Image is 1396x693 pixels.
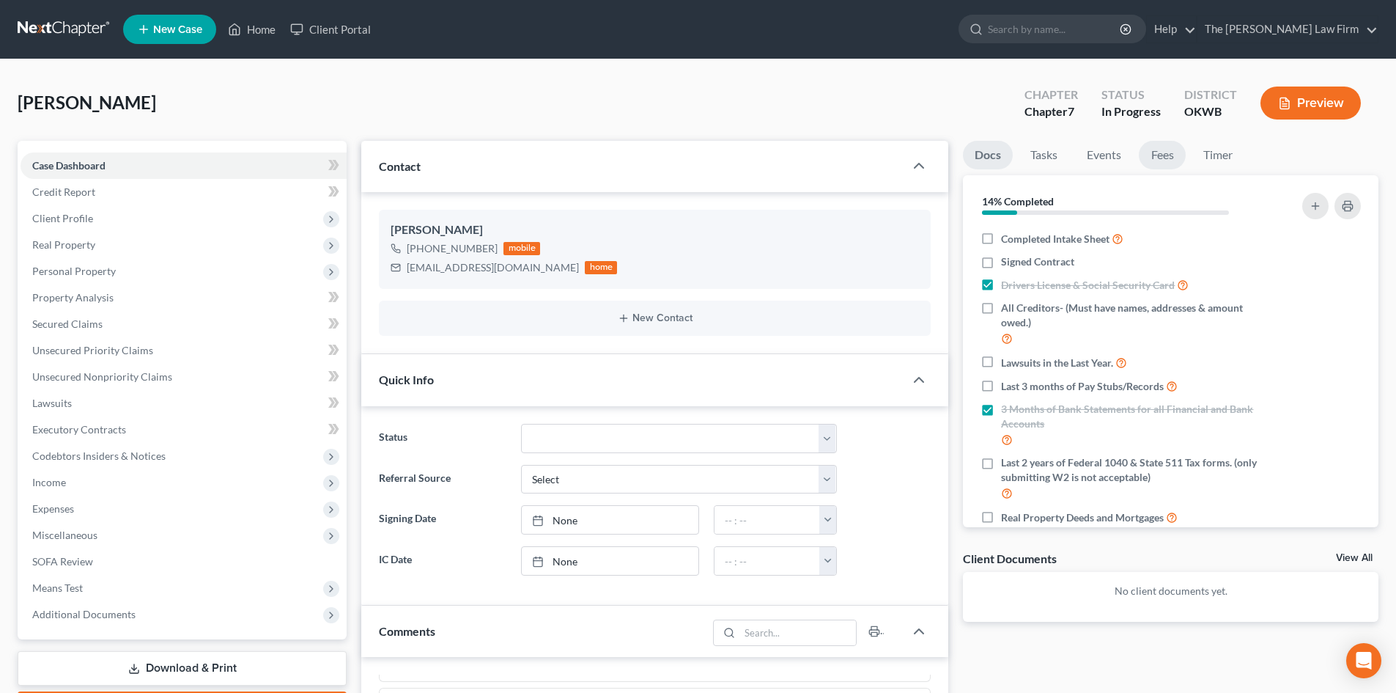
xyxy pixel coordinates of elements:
label: Referral Source [372,465,513,494]
button: Preview [1260,87,1361,120]
span: Expenses [32,502,74,515]
span: Lawsuits [32,397,72,409]
a: Docs [963,141,1013,169]
span: Personal Property [32,265,116,277]
span: Completed Intake Sheet [1001,232,1109,246]
span: All Creditors- (Must have names, addresses & amount owed.) [1001,301,1262,330]
span: Real Property [32,238,95,251]
a: Tasks [1019,141,1069,169]
div: In Progress [1101,103,1161,120]
a: None [522,547,698,575]
span: Case Dashboard [32,159,106,172]
div: home [585,261,617,274]
strong: 14% Completed [982,195,1054,208]
span: Means Test [32,582,83,594]
a: Credit Report [21,179,347,205]
div: [PERSON_NAME] [391,221,919,239]
div: District [1184,87,1237,103]
a: Case Dashboard [21,153,347,179]
a: Timer [1192,141,1244,169]
a: Property Analysis [21,285,347,311]
span: Miscellaneous [32,529,97,541]
span: Secured Claims [32,318,103,330]
a: View All [1336,553,1373,563]
span: Last 3 months of Pay Stubs/Records [1001,379,1164,394]
a: Events [1075,141,1133,169]
span: Unsecured Priority Claims [32,344,153,356]
span: SOFA Review [32,555,93,568]
div: Status [1101,87,1161,103]
a: None [522,506,698,534]
input: Search by name... [988,15,1122,43]
span: Executory Contracts [32,423,126,436]
div: [EMAIL_ADDRESS][DOMAIN_NAME] [407,260,579,275]
label: IC Date [372,546,513,576]
span: Drivers License & Social Security Card [1001,278,1175,293]
span: Income [32,476,66,488]
div: Chapter [1024,87,1078,103]
div: Open Intercom Messenger [1346,643,1381,678]
p: No client documents yet. [975,584,1367,598]
input: -- : -- [714,547,820,575]
span: Lawsuits in the Last Year. [1001,356,1113,370]
a: Unsecured Nonpriority Claims [21,364,347,390]
div: Chapter [1024,103,1078,120]
input: Search... [740,620,857,645]
span: Additional Documents [32,608,136,620]
span: Codebtors Insiders & Notices [32,450,166,462]
span: 3 Months of Bank Statements for all Financial and Bank Accounts [1001,402,1262,431]
button: New Contact [391,312,919,324]
span: Comments [379,624,435,638]
span: [PERSON_NAME] [18,92,156,113]
a: Secured Claims [21,311,347,337]
span: Real Property Deeds and Mortgages [1001,510,1164,525]
span: Property Analysis [32,291,114,304]
div: [PHONE_NUMBER] [407,241,498,256]
label: Signing Date [372,505,513,535]
a: Client Portal [283,16,378,43]
span: Signed Contract [1001,254,1074,269]
span: Quick Info [379,373,434,386]
input: -- : -- [714,506,820,534]
span: Unsecured Nonpriority Claims [32,370,172,383]
a: Unsecured Priority Claims [21,337,347,364]
div: mobile [503,242,540,255]
span: 7 [1068,104,1074,118]
a: Fees [1139,141,1186,169]
a: Download & Print [18,651,347,686]
label: Status [372,424,513,453]
a: Lawsuits [21,390,347,417]
span: Credit Report [32,186,95,198]
div: OKWB [1184,103,1237,120]
a: SOFA Review [21,549,347,575]
span: Contact [379,159,421,173]
a: Executory Contracts [21,417,347,443]
a: Home [221,16,283,43]
span: Client Profile [32,212,93,224]
div: Client Documents [963,551,1057,566]
span: Last 2 years of Federal 1040 & State 511 Tax forms. (only submitting W2 is not acceptable) [1001,455,1262,485]
a: Help [1147,16,1196,43]
span: New Case [153,24,202,35]
a: The [PERSON_NAME] Law Firm [1197,16,1378,43]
